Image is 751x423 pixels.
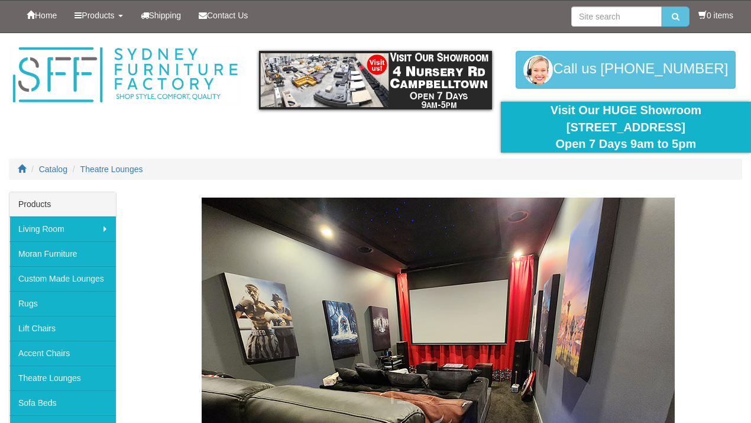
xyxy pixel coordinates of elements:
input: Site search [571,7,662,27]
span: Products [82,11,114,20]
a: Home [18,1,66,30]
a: Theatre Lounges [9,366,116,390]
a: Lift Chairs [9,316,116,341]
img: Sydney Furniture Factory [9,45,241,105]
a: Contact Us [190,1,257,30]
img: showroom.gif [259,51,491,109]
div: Products [9,192,116,217]
div: Visit Our HUGE Showroom [STREET_ADDRESS] Open 7 Days 9am to 5pm [510,102,742,153]
a: Living Room [9,217,116,241]
a: Sofa Beds [9,390,116,415]
a: Shipping [132,1,190,30]
span: Contact Us [207,11,248,20]
a: Products [66,1,131,30]
a: Accent Chairs [9,341,116,366]
span: Home [35,11,57,20]
a: Moran Furniture [9,241,116,266]
a: Rugs [9,291,116,316]
a: Catalog [39,164,67,174]
li: 0 items [698,9,733,21]
a: Custom Made Lounges [9,266,116,291]
a: Theatre Lounges [80,164,143,174]
span: Shipping [149,11,182,20]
